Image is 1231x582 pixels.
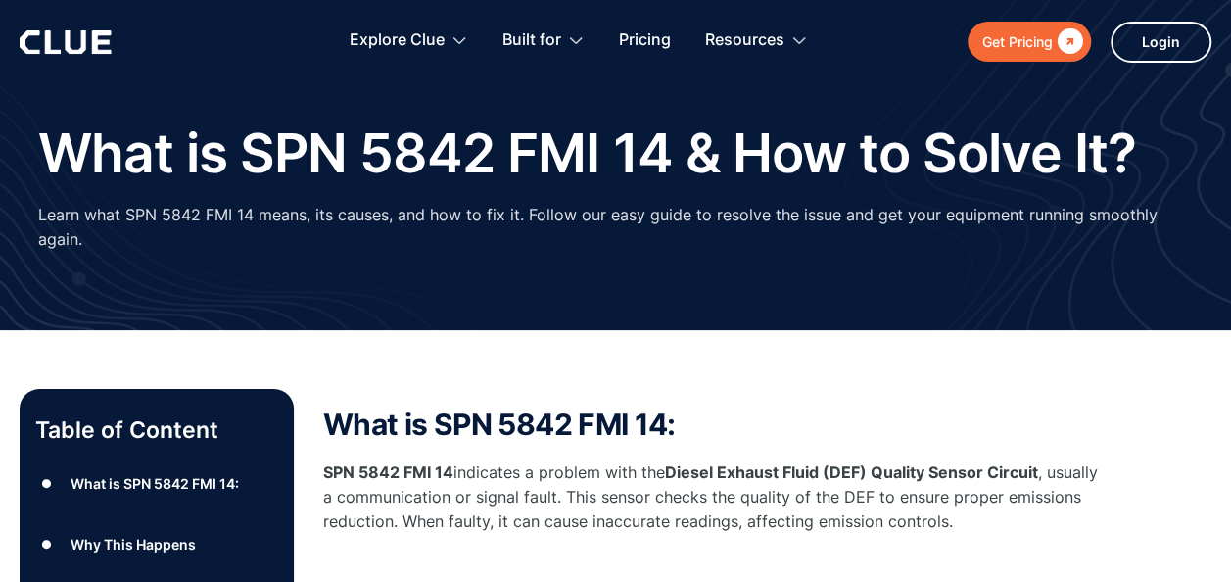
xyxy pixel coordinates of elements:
a: ●Why This Happens [35,530,278,559]
p: indicates a problem with the , usually a communication or signal fault. This sensor checks the qu... [323,461,1107,535]
div: Get Pricing [982,29,1053,54]
div: Built for [502,10,561,72]
a: Get Pricing [968,22,1091,62]
strong: SPN 5842 FMI 14 [323,462,453,482]
div: Resources [705,10,784,72]
a: ●What is SPN 5842 FMI 14: [35,469,278,499]
p: Table of Content [35,414,278,446]
p: ‍ [323,555,1107,579]
p: Learn what SPN 5842 FMI 14 means, its causes, and how to fix it. Follow our easy guide to resolve... [38,203,1194,252]
div: Why This Happens [71,532,196,557]
strong: Diesel Exhaust Fluid (DEF) Quality Sensor Circuit [665,462,1038,482]
div: Explore Clue [350,10,445,72]
div: ● [35,469,59,499]
h1: What is SPN 5842 FMI 14 & How to Solve It? [38,123,1137,183]
div: Built for [502,10,585,72]
div: Resources [705,10,808,72]
strong: What is SPN 5842 FMI 14: [323,407,676,442]
div: ● [35,530,59,559]
div: Explore Clue [350,10,468,72]
a: Login [1111,22,1211,63]
div:  [1053,29,1083,54]
a: Pricing [619,10,671,72]
div: What is SPN 5842 FMI 14: [71,471,239,496]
